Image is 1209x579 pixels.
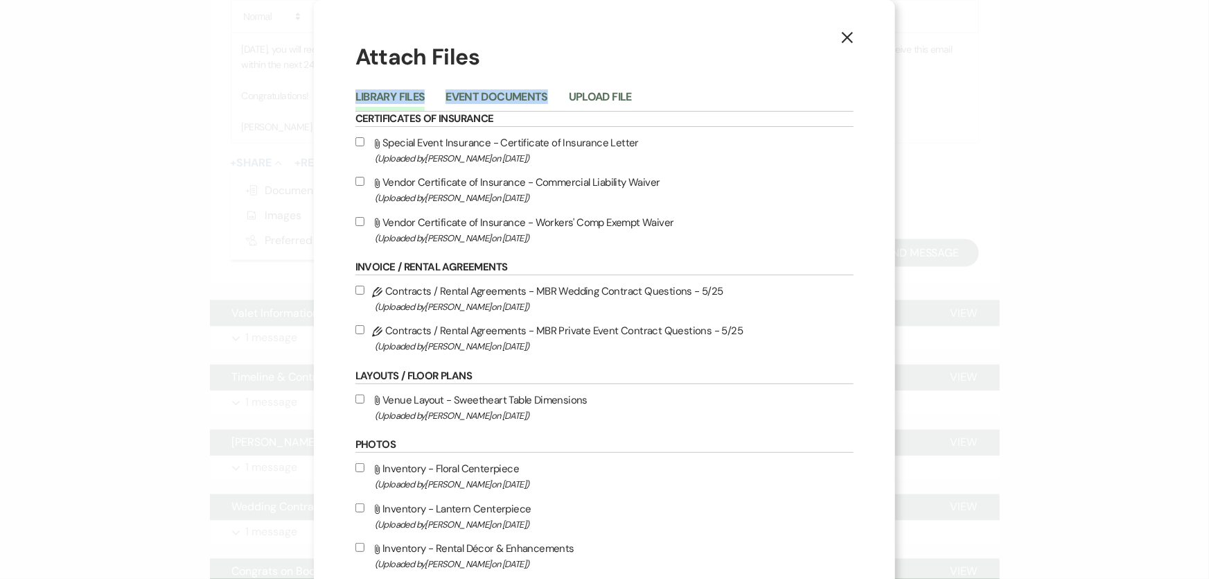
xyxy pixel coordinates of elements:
h6: Certificates of Insurance [355,112,854,127]
label: Inventory - Lantern Centerpiece [355,500,854,533]
h6: Layouts / Floor Plans [355,369,854,384]
h1: Attach Files [355,42,854,73]
span: (Uploaded by [PERSON_NAME] on [DATE] ) [375,299,854,315]
label: Vendor Certificate of Insurance - Commercial Liability Waiver [355,173,854,206]
button: Event Documents [445,92,547,111]
span: (Uploaded by [PERSON_NAME] on [DATE] ) [375,150,854,166]
input: Special Event Insurance - Certificate of Insurance Letter(Uploaded by[PERSON_NAME]on [DATE]) [355,137,364,146]
input: Contracts / Rental Agreements - MBR Private Event Contract Questions - 5/25(Uploaded by[PERSON_NA... [355,325,364,334]
button: Upload File [569,92,632,111]
span: (Uploaded by [PERSON_NAME] on [DATE] ) [375,476,854,492]
input: Inventory - Rental Décor & Enhancements(Uploaded by[PERSON_NAME]on [DATE]) [355,543,364,552]
input: Inventory - Floral Centerpiece(Uploaded by[PERSON_NAME]on [DATE]) [355,463,364,472]
h6: Invoice / Rental Agreements [355,260,854,275]
label: Inventory - Rental Décor & Enhancements [355,539,854,572]
span: (Uploaded by [PERSON_NAME] on [DATE] ) [375,338,854,354]
input: Inventory - Lantern Centerpiece(Uploaded by[PERSON_NAME]on [DATE]) [355,503,364,512]
label: Inventory - Floral Centerpiece [355,460,854,492]
span: (Uploaded by [PERSON_NAME] on [DATE] ) [375,408,854,424]
span: (Uploaded by [PERSON_NAME] on [DATE] ) [375,190,854,206]
input: Vendor Certificate of Insurance - Workers' Comp Exempt Waiver(Uploaded by[PERSON_NAME]on [DATE]) [355,217,364,226]
input: Venue Layout - Sweetheart Table Dimensions(Uploaded by[PERSON_NAME]on [DATE]) [355,395,364,404]
label: Contracts / Rental Agreements - MBR Private Event Contract Questions - 5/25 [355,322,854,354]
label: Special Event Insurance - Certificate of Insurance Letter [355,134,854,166]
span: (Uploaded by [PERSON_NAME] on [DATE] ) [375,517,854,533]
label: Contracts / Rental Agreements - MBR Wedding Contract Questions - 5/25 [355,282,854,315]
h6: Photos [355,438,854,453]
input: Contracts / Rental Agreements - MBR Wedding Contract Questions - 5/25(Uploaded by[PERSON_NAME]on ... [355,286,364,295]
span: (Uploaded by [PERSON_NAME] on [DATE] ) [375,230,854,246]
label: Vendor Certificate of Insurance - Workers' Comp Exempt Waiver [355,214,854,246]
input: Vendor Certificate of Insurance - Commercial Liability Waiver(Uploaded by[PERSON_NAME]on [DATE]) [355,177,364,186]
span: (Uploaded by [PERSON_NAME] on [DATE] ) [375,556,854,572]
button: Library Files [355,92,425,111]
label: Venue Layout - Sweetheart Table Dimensions [355,391,854,424]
